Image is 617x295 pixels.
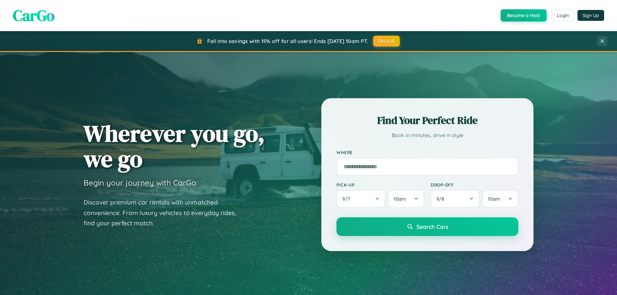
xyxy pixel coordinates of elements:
[431,190,479,208] button: 9/8
[336,190,385,208] button: 9/7
[431,182,518,187] label: Drop-off
[436,196,447,202] span: 9 / 8
[84,178,196,187] h3: Begin your journey with CarGo
[416,223,448,230] span: Search Cars
[336,182,424,187] label: Pick-up
[342,196,353,202] span: 9 / 7
[84,197,244,229] p: Discover premium car rentals with unmatched convenience. From luxury vehicles to everyday rides, ...
[577,10,604,21] button: Sign Up
[482,190,518,208] button: 10am
[336,150,518,155] label: Where
[501,9,547,22] button: Become a Host
[551,10,574,21] button: Login
[13,5,55,26] span: CarGo
[84,121,265,171] h1: Wherever you go, we go
[488,196,500,202] span: 10am
[388,190,424,208] button: 10am
[207,38,368,44] span: Fall into savings with 15% off for all users! Ends [DATE] 10am PT.
[373,36,400,47] button: FALL15
[336,217,518,236] button: Search Cars
[336,131,518,140] p: Book in minutes, drive in style
[394,196,406,202] span: 10am
[336,113,518,127] h2: Find Your Perfect Ride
